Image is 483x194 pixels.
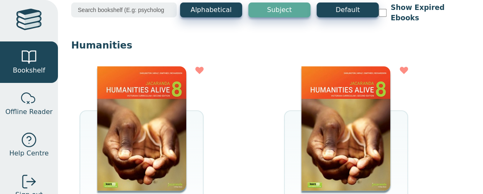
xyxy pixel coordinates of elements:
input: Search bookshelf (E.g: psychology) [71,2,177,17]
img: fd6ec0a3-0a3f-41a6-9827-6919d69b8780.jpg [301,66,390,191]
p: Humanities [71,39,470,51]
span: Offline Reader [5,107,53,117]
span: Help Centre [9,148,48,158]
label: Show Expired Ebooks [391,2,470,23]
button: Subject [248,2,310,17]
button: Alphabetical [180,2,242,17]
button: Default [317,2,379,17]
span: Bookshelf [13,65,45,75]
img: bee2d5d4-7b91-e911-a97e-0272d098c78b.jpg [97,66,186,191]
